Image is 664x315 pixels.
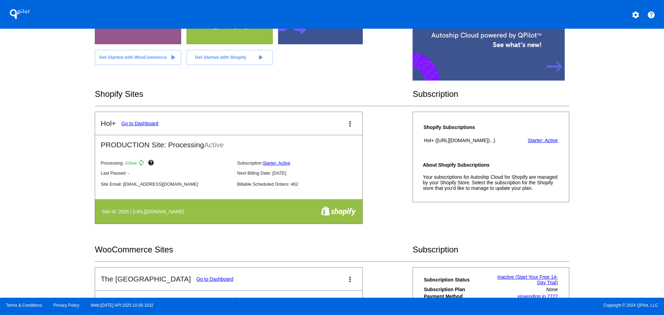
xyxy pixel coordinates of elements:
h2: Subscription [413,89,569,99]
span: Get Started with Shopify [195,55,247,60]
mat-icon: warning [233,297,241,305]
span: None [546,287,558,292]
a: Get Started with Shopify [186,50,273,65]
mat-icon: play_arrow [256,53,265,62]
a: Go to Dashboard [196,276,233,282]
a: visaending in 7727 [517,294,558,299]
a: Privacy Policy [54,303,80,308]
span: visa [517,294,526,299]
span: Active [204,141,224,149]
span: Copyright © 2024 QPilot, LLC [338,303,658,308]
h4: Shopify Subscriptions [424,124,517,130]
a: Starter: Active [528,138,558,143]
p: Processing: [101,159,231,168]
mat-icon: sync [138,159,146,168]
mat-icon: help [647,11,655,19]
img: f8a94bdc-cb89-4d40-bdcd-a0261eff8977 [321,206,356,216]
th: Subscription Status [424,274,492,286]
h4: Site Id: 2628 | [URL][DOMAIN_NAME] [102,209,187,214]
a: Get Started with WooCommerce [95,50,181,65]
p: Site Email: [EMAIL_ADDRESS][DOMAIN_NAME] [101,182,231,187]
a: Inactive (Start Your Free 14-Day Trial) [497,274,558,285]
h2: WooCommerce Sites [95,245,413,254]
mat-icon: play_arrow [169,53,177,62]
span: Active [125,160,137,166]
th: Subscription Plan [424,286,492,293]
a: Starter: Active [263,160,290,166]
mat-icon: more_vert [346,275,354,284]
p: Your subscriptions for Autoship Cloud for Shopify are managed by your Shopify Store. Select the s... [423,174,559,191]
span: Stopped [204,296,231,304]
h1: QPilot [6,7,34,21]
th: Payment Method [424,293,492,299]
h2: The [GEOGRAPHIC_DATA] [101,275,191,283]
p: Billable Scheduled Orders: 462 [237,182,368,187]
p: Last Paused: - [101,170,231,176]
a: Terms & Conditions [6,303,42,308]
span: Get Started with WooCommerce [99,55,167,60]
h2: Hol+ [101,119,116,128]
p: Subscription: [237,160,368,166]
mat-icon: help [148,159,156,168]
a: Go to Dashboard [121,121,158,126]
h2: Shopify Sites [95,89,413,99]
p: Next Billing Date: [DATE] [237,170,368,176]
mat-icon: more_vert [346,120,354,128]
h4: About Shopify Subscriptions [423,162,559,168]
mat-icon: settings [631,11,640,19]
h2: Subscription [413,245,569,254]
a: Web:[DATE] API:2025.10.08.1632 [91,303,154,308]
th: Hol+ ([URL][DOMAIN_NAME])...) [424,137,517,143]
h2: PRODUCTION Site: Processing [95,135,362,149]
h2: PRODUCTION Site: Processing [95,291,362,305]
